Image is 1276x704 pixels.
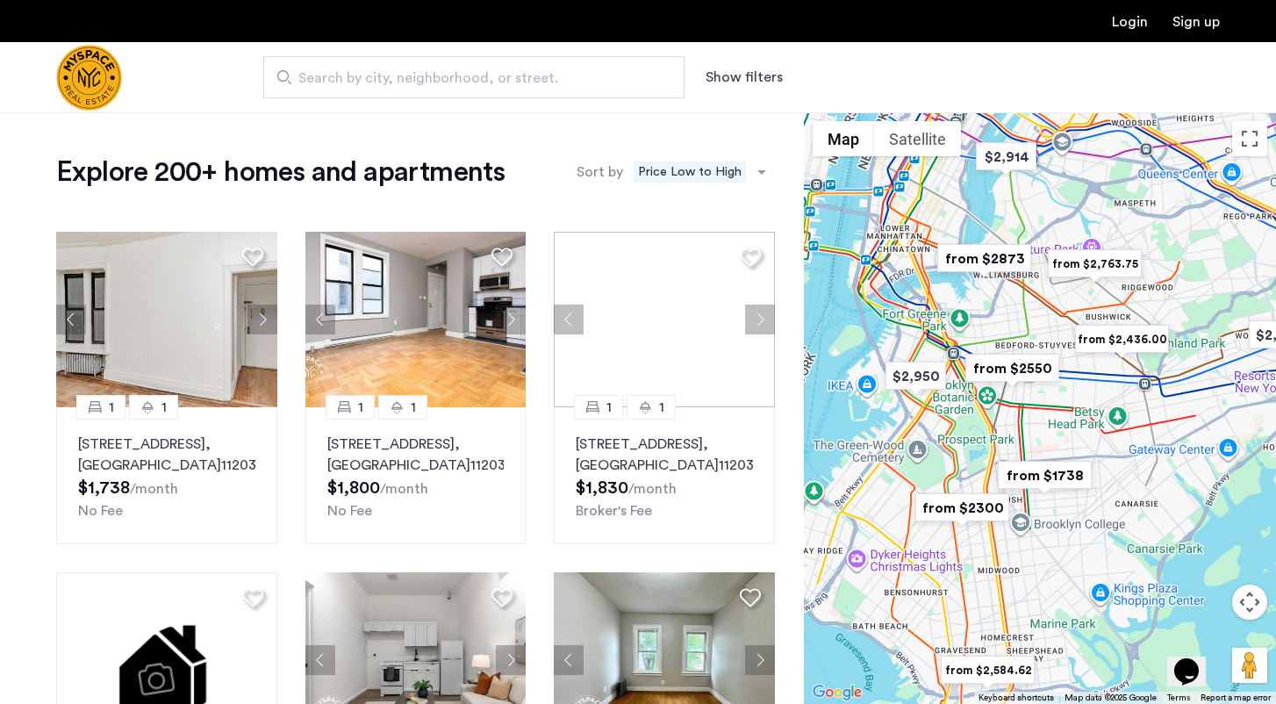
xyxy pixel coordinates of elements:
[78,479,130,497] span: $1,738
[745,645,775,675] button: Next apartment
[1172,15,1220,29] a: Registration
[298,68,635,89] span: Search by city, neighborhood, or street.
[56,305,86,334] button: Previous apartment
[878,356,953,396] div: $2,950
[56,232,277,407] img: 1996_638234808846003258.jpeg
[247,305,277,334] button: Next apartment
[1232,585,1267,620] button: Map camera controls
[874,121,961,156] button: Show satellite imagery
[1065,693,1157,702] span: Map data ©2025 Google
[130,482,178,496] sub: /month
[78,504,123,518] span: No Fee
[496,645,526,675] button: Next apartment
[554,305,584,334] button: Previous apartment
[969,137,1043,176] div: $2,914
[358,397,363,418] span: 1
[1068,320,1176,359] div: from $2,436.00
[109,397,114,418] span: 1
[908,488,1016,528] div: from $2300
[1232,121,1267,156] button: Toggle fullscreen view
[305,305,335,334] button: Previous apartment
[554,407,775,544] a: 11[STREET_ADDRESS], [GEOGRAPHIC_DATA]11203Broker's Fee
[56,154,505,190] h1: Explore 200+ homes and apartments
[1232,648,1267,683] button: Drag Pegman onto the map to open Street View
[56,45,122,111] img: logo
[78,434,255,476] p: [STREET_ADDRESS] 11203
[606,397,612,418] span: 1
[958,348,1066,388] div: from $2550
[305,232,527,407] img: a8b926f1-9a91-4e5e-b036-feb4fe78ee5d_638880945617247159.jpeg
[327,504,372,518] span: No Fee
[745,305,775,334] button: Next apartment
[808,681,866,704] img: Google
[576,434,753,476] p: [STREET_ADDRESS] 11203
[1112,15,1148,29] a: Login
[627,156,775,188] ng-select: sort-apartment
[634,162,746,183] span: Price Low to High
[934,650,1042,690] div: from $2,584.62
[628,482,677,496] sub: /month
[813,121,874,156] button: Show street map
[380,482,428,496] sub: /month
[1201,692,1271,704] a: Report a map error
[706,67,783,88] button: Show or hide filters
[305,645,335,675] button: Previous apartment
[327,434,505,476] p: [STREET_ADDRESS] 11203
[496,305,526,334] button: Next apartment
[161,397,167,418] span: 1
[56,45,122,111] a: Cazamio Logo
[411,397,416,418] span: 1
[56,407,277,544] a: 11[STREET_ADDRESS], [GEOGRAPHIC_DATA]11203No Fee
[577,162,623,183] label: Sort by
[554,645,584,675] button: Previous apartment
[808,681,866,704] a: Open this area in Google Maps (opens a new window)
[576,479,628,497] span: $1,830
[1167,692,1190,704] a: Terms
[930,239,1038,278] div: from $2873
[991,456,1099,495] div: from $1738
[327,479,380,497] span: $1,800
[1041,244,1149,284] div: from $2,763.75
[305,407,527,544] a: 11[STREET_ADDRESS], [GEOGRAPHIC_DATA]11203No Fee
[1167,634,1223,686] iframe: chat widget
[263,56,685,98] input: Apartment Search
[576,504,652,518] span: Broker's Fee
[659,397,664,418] span: 1
[979,692,1054,704] button: Keyboard shortcuts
